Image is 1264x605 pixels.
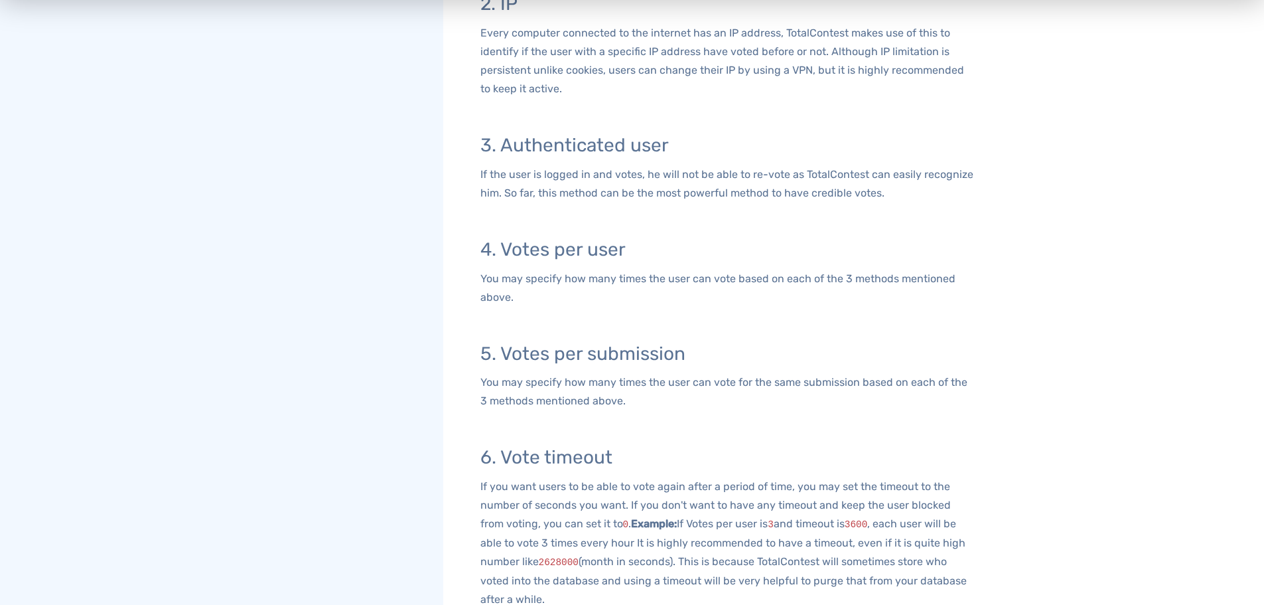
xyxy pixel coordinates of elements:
[480,135,973,156] h3: 3. Authenticated user
[480,165,973,203] p: If the user is logged in and votes, he will not be able to re-vote as TotalContest can easily rec...
[539,557,579,568] code: 2628000
[480,24,973,98] p: Every computer connected to the internet has an IP address, TotalContest makes use of this to ide...
[768,519,774,530] code: 3
[480,373,973,410] p: You may specify how many times the user can vote for the same submission based on each of the 3 m...
[480,240,973,260] h3: 4. Votes per user
[623,519,629,530] code: 0
[845,519,868,530] code: 3600
[480,448,973,468] h3: 6. Vote timeout
[480,270,973,307] p: You may specify how many times the user can vote based on each of the 3 methods mentioned above.
[631,517,677,530] b: Example:
[480,344,973,365] h3: 5. Votes per submission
